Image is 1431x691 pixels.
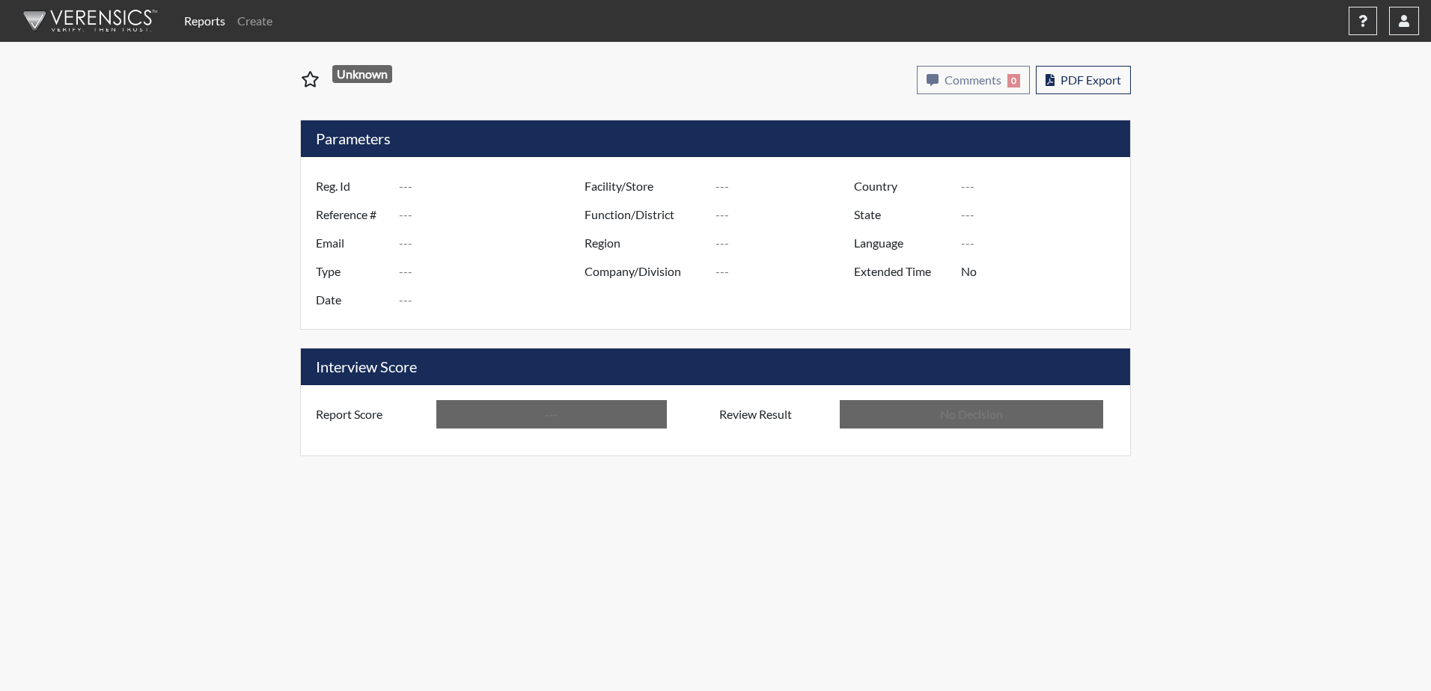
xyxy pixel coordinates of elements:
[399,172,588,200] input: ---
[399,229,588,257] input: ---
[178,6,231,36] a: Reports
[305,229,399,257] label: Email
[715,229,858,257] input: ---
[961,229,1126,257] input: ---
[843,200,961,229] label: State
[840,400,1103,429] input: No Decision
[301,120,1130,157] h5: Parameters
[231,6,278,36] a: Create
[1007,74,1020,87] span: 0
[573,257,715,286] label: Company/Division
[917,66,1030,94] button: Comments0
[305,286,399,314] label: Date
[1061,73,1121,87] span: PDF Export
[708,400,840,429] label: Review Result
[961,172,1126,200] input: ---
[399,286,588,314] input: ---
[305,257,399,286] label: Type
[573,172,715,200] label: Facility/Store
[305,200,399,229] label: Reference #
[715,172,858,200] input: ---
[305,172,399,200] label: Reg. Id
[961,200,1126,229] input: ---
[573,200,715,229] label: Function/District
[332,65,393,83] span: Unknown
[305,400,436,429] label: Report Score
[436,400,667,429] input: ---
[843,257,961,286] label: Extended Time
[945,73,1001,87] span: Comments
[715,257,858,286] input: ---
[961,257,1126,286] input: ---
[843,172,961,200] label: Country
[843,229,961,257] label: Language
[573,229,715,257] label: Region
[399,200,588,229] input: ---
[1036,66,1131,94] button: PDF Export
[399,257,588,286] input: ---
[715,200,858,229] input: ---
[301,348,1130,385] h5: Interview Score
